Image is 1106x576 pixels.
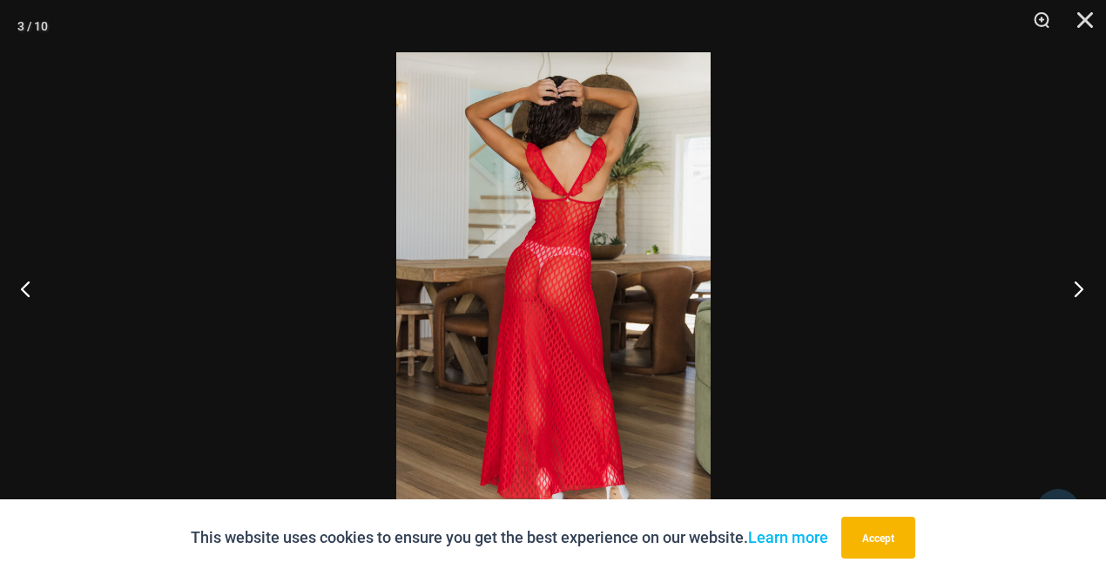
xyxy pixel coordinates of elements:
[841,517,915,559] button: Accept
[17,13,48,39] div: 3 / 10
[191,525,828,551] p: This website uses cookies to ensure you get the best experience on our website.
[1041,245,1106,332] button: Next
[748,528,828,546] a: Learn more
[396,52,711,524] img: Sometimes Red 587 Dress 04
